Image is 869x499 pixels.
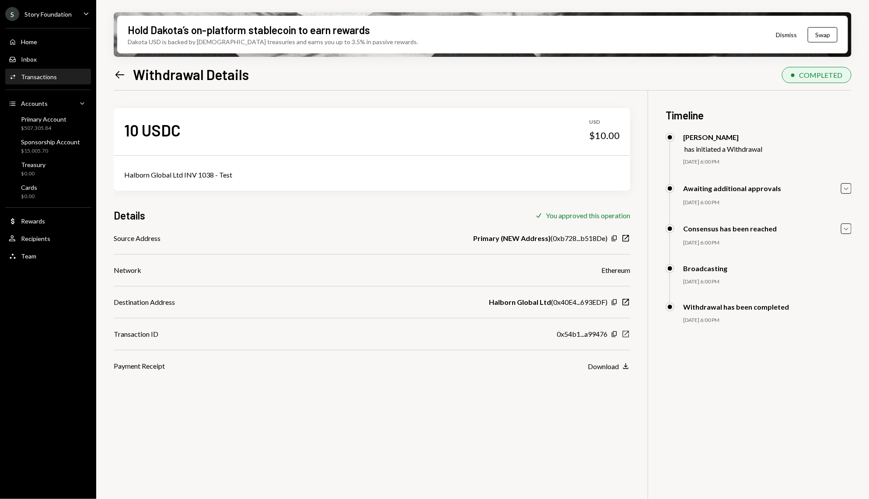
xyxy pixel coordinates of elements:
div: [DATE] 6:00 PM [683,199,852,206]
div: Dakota USD is backed by [DEMOGRAPHIC_DATA] treasuries and earns you up to 3.5% in passive rewards. [128,37,418,46]
div: $0.00 [21,193,37,200]
div: Awaiting additional approvals [683,184,781,192]
div: [DATE] 6:00 PM [683,239,852,247]
div: COMPLETED [799,71,842,79]
div: Recipients [21,235,50,242]
a: Cards$0.00 [5,181,91,202]
div: $15,005.70 [21,147,80,155]
h3: Timeline [666,108,852,122]
div: Accounts [21,100,48,107]
button: Download [588,362,630,371]
div: Halborn Global Ltd INV 1038 - Test [124,170,620,180]
a: Inbox [5,51,91,67]
div: [DATE] 6:00 PM [683,158,852,166]
div: ( 0xb728...b518De ) [473,233,607,244]
a: Transactions [5,69,91,84]
div: Ethereum [601,265,630,276]
div: Hold Dakota’s on-platform stablecoin to earn rewards [128,23,370,37]
div: Withdrawal has been completed [683,303,789,311]
b: Halborn Global Ltd [489,297,551,307]
div: Cards [21,184,37,191]
div: Inbox [21,56,37,63]
a: Treasury$0.00 [5,158,91,179]
a: Rewards [5,213,91,229]
div: Broadcasting [683,264,727,272]
div: Treasury [21,161,45,168]
div: Story Foundation [24,10,72,18]
h1: Withdrawal Details [133,66,249,83]
div: Team [21,252,36,260]
div: has initiated a Withdrawal [684,145,762,153]
b: Primary (NEW Address) [473,233,551,244]
div: [DATE] 6:00 PM [683,278,852,286]
div: Primary Account [21,115,66,123]
div: [DATE] 6:00 PM [683,317,852,324]
div: Transaction ID [114,329,158,339]
button: Dismiss [765,24,808,45]
a: Home [5,34,91,49]
button: Swap [808,27,838,42]
div: USD [589,119,620,126]
div: Network [114,265,141,276]
div: ( 0x40E4...693EDF ) [489,297,607,307]
a: Accounts [5,95,91,111]
div: Sponsorship Account [21,138,80,146]
div: Rewards [21,217,45,225]
div: Download [588,362,619,370]
div: Source Address [114,233,161,244]
a: Team [5,248,91,264]
div: Destination Address [114,297,175,307]
a: Primary Account$507,305.84 [5,113,91,134]
div: $0.00 [21,170,45,178]
div: $507,305.84 [21,125,66,132]
div: Transactions [21,73,57,80]
div: S [5,7,19,21]
div: 0x54b1...a99476 [557,329,607,339]
h3: Details [114,208,145,223]
div: Consensus has been reached [683,224,777,233]
div: You approved this operation [546,211,630,220]
div: Payment Receipt [114,361,165,371]
div: 10 USDC [124,120,181,140]
a: Sponsorship Account$15,005.70 [5,136,91,157]
div: $10.00 [589,129,620,142]
a: Recipients [5,230,91,246]
div: [PERSON_NAME] [683,133,762,141]
div: Home [21,38,37,45]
